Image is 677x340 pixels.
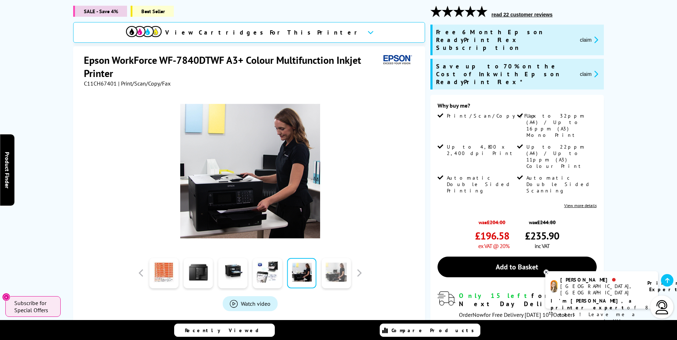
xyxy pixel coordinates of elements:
a: Compare Products [380,324,480,337]
span: | Print/Scan/Copy/Fax [118,80,171,87]
span: Only 15 left [459,292,531,300]
span: was [525,215,559,226]
span: C11CH67401 [84,80,117,87]
span: inc VAT [535,242,550,249]
div: modal_delivery [438,292,597,318]
strike: £204.00 [487,219,505,226]
div: for FREE Next Day Delivery [459,292,597,308]
span: £196.58 [475,229,509,242]
span: View Cartridges For This Printer [165,29,362,36]
span: Free 6 Month Epson ReadyPrint Flex Subscription [436,28,574,52]
p: of 8 years! Leave me a message and I'll respond ASAP [551,298,653,331]
span: £235.90 [525,229,559,242]
span: Automatic Double Sided Printing [447,175,515,194]
span: Print/Scan/Copy/Fax [447,113,539,119]
span: Up to 4,800 x 2,400 dpi Print [447,144,515,156]
span: was [475,215,509,226]
span: Automatic Double Sided Scanning [526,175,595,194]
a: Product_All_Videos [223,296,278,311]
span: SALE - Save 4% [73,6,127,17]
img: user-headset-light.svg [655,300,669,314]
button: read 22 customer reviews [489,11,555,18]
sup: th [549,310,553,316]
span: Best Seller [131,6,174,17]
span: Recently Viewed [185,327,266,334]
img: Epson WorkForce WF-7840DTWF Thumbnail [180,101,320,241]
img: View Cartridges [126,26,162,37]
strike: £244.80 [537,219,556,226]
h1: Epson WorkForce WF-7840DTWF A3+ Colour Multifunction Inkjet Printer [84,53,380,80]
span: Up to 22ppm (A4) / Up to 11ppm (A3) Colour Print [526,144,595,169]
a: View more details [564,203,597,208]
a: Add to Basket [438,257,597,277]
span: Up to 32ppm (A4) / Up to 16ppm (A3) Mono Print [526,113,595,138]
div: [GEOGRAPHIC_DATA], [GEOGRAPHIC_DATA] [560,283,638,296]
span: Now [473,311,484,318]
a: Recently Viewed [174,324,275,337]
div: Why buy me? [438,102,597,113]
span: Watch video [241,300,271,307]
span: Subscribe for Special Offers [14,299,54,314]
span: Compare Products [391,327,478,334]
b: I'm [PERSON_NAME], a printer expert [551,298,634,311]
span: Order for Free Delivery [DATE] 10 October! [459,311,574,318]
span: Product Finder [4,152,11,189]
button: promo-description [578,36,600,44]
img: Epson [380,53,413,67]
button: Close [2,293,10,301]
span: Save up to 70% on the Cost of Ink with Epson ReadyPrint Flex* [436,62,574,86]
span: ex VAT @ 20% [478,242,509,249]
button: promo-description [578,70,600,78]
div: [PERSON_NAME] [560,277,638,283]
img: amy-livechat.png [551,280,557,293]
